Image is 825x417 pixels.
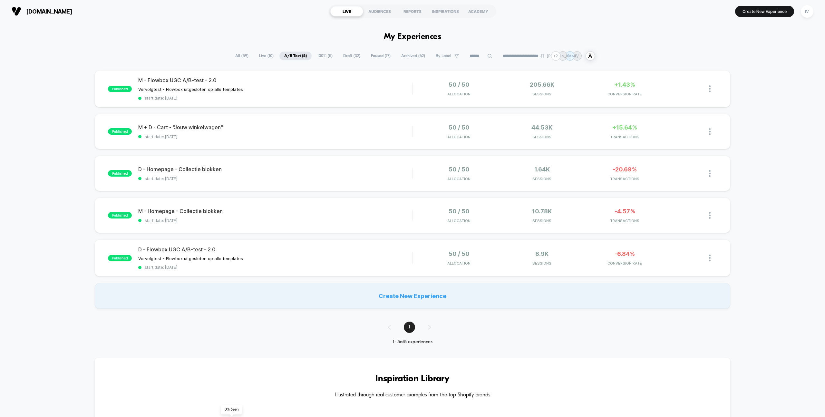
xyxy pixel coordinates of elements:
span: M - Flowbox UGC A/B-test - 2.0 [138,77,412,83]
div: Create New Experience [95,283,730,309]
span: +1.43% [614,81,635,88]
span: All ( 59 ) [230,52,253,60]
span: CONVERSION RATE [585,261,665,266]
span: published [108,86,132,92]
span: A/B Test ( 5 ) [279,52,312,60]
span: TRANSACTIONS [585,218,665,223]
span: published [108,170,132,177]
div: LIVE [330,6,363,16]
div: AUDIENCES [363,6,396,16]
img: end [540,54,544,58]
span: Paused ( 17 ) [366,52,395,60]
span: 50 / 50 [449,166,470,173]
img: close [709,170,711,177]
div: + 2 [551,51,560,61]
span: 1 [404,322,415,333]
span: published [108,128,132,135]
span: start date: [DATE] [138,218,412,223]
p: [PERSON_NAME] [547,53,578,58]
h4: Illustrated through real customer examples from the top Shopify brands [114,392,711,398]
span: start date: [DATE] [138,96,412,101]
span: start date: [DATE] [138,176,412,181]
span: 50 / 50 [449,208,470,215]
span: -6.84% [615,250,635,257]
span: Sessions [502,218,582,223]
span: Allocation [447,218,471,223]
span: start date: [DATE] [138,265,412,270]
h3: Inspiration Library [114,374,711,384]
span: 0 % Seen [221,405,242,414]
span: 44.53k [531,124,552,131]
button: Create New Experience [735,6,794,17]
span: start date: [DATE] [138,134,412,139]
img: close [709,255,711,261]
span: 50 / 50 [449,250,470,257]
img: close [709,212,711,219]
div: IV [801,5,813,18]
span: 1.64k [534,166,550,173]
span: published [108,212,132,218]
span: 100% ( 5 ) [313,52,337,60]
div: REPORTS [396,6,429,16]
span: Vervolgtest - Flowbox uitgesloten op alle templates [138,87,243,92]
span: 10.78k [532,208,552,215]
span: Sessions [502,261,582,266]
span: Sessions [502,92,582,96]
div: ACADEMY [462,6,495,16]
button: IV [799,5,815,18]
span: TRANSACTIONS [585,177,665,181]
span: Allocation [447,135,471,139]
div: INSPIRATIONS [429,6,462,16]
span: Allocation [447,261,471,266]
span: By Label [436,53,451,58]
div: 1 - 5 of 5 experiences [382,339,444,345]
span: Vervolgtest - Flowbox uitgesloten op alle templates [138,256,243,261]
span: 50 / 50 [449,124,470,131]
span: -4.57% [615,208,635,215]
span: D - Homepage - Collectie blokken [138,166,412,172]
span: [DOMAIN_NAME] [26,8,72,15]
span: Sessions [502,177,582,181]
span: 50 / 50 [449,81,470,88]
span: M + D - Cart - "Jouw winkelwagen" [138,124,412,131]
span: published [108,255,132,261]
span: Sessions [502,135,582,139]
span: -20.69% [613,166,637,173]
span: TRANSACTIONS [585,135,665,139]
span: Allocation [447,177,471,181]
span: Draft ( 32 ) [338,52,365,60]
span: Live ( 10 ) [254,52,278,60]
span: D - Flowbox UGC A/B-test - 2.0 [138,246,412,253]
button: [DOMAIN_NAME] [10,6,74,16]
img: Visually logo [12,6,21,16]
span: Archived ( 62 ) [396,52,430,60]
span: 205.66k [530,81,554,88]
h1: My Experiences [384,32,442,42]
span: +15.64% [612,124,637,131]
span: M - Homepage - Collectie blokken [138,208,412,214]
img: close [709,128,711,135]
span: 8.9k [535,250,548,257]
span: CONVERSION RATE [585,92,665,96]
img: close [709,85,711,92]
span: Allocation [447,92,471,96]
